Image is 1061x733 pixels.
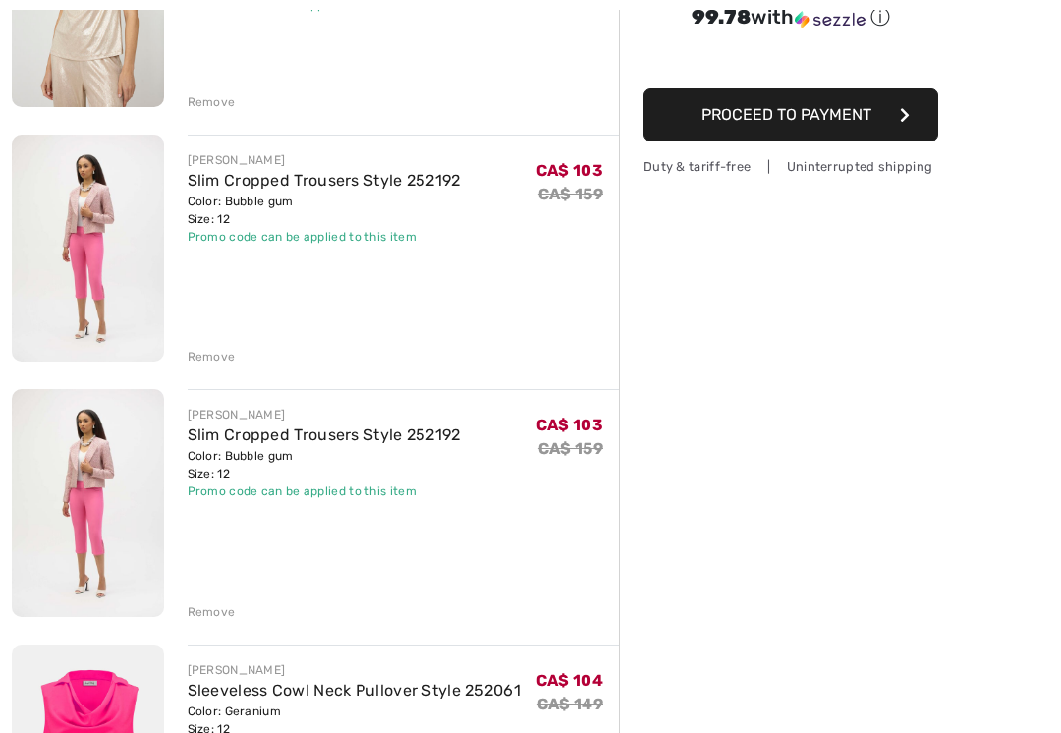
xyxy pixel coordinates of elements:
div: Remove [188,604,236,622]
img: Slim Cropped Trousers Style 252192 [12,390,164,617]
a: Sleeveless Cowl Neck Pullover Style 252061 [188,682,522,701]
div: Color: Bubble gum Size: 12 [188,448,461,483]
span: Proceed to Payment [701,106,871,125]
span: CA$ 104 [536,672,603,691]
a: Slim Cropped Trousers Style 252192 [188,172,461,191]
s: CA$ 149 [537,696,603,714]
div: [PERSON_NAME] [188,407,461,424]
img: Slim Cropped Trousers Style 252192 [12,136,164,363]
span: CA$ 103 [536,417,603,435]
div: [PERSON_NAME] [188,662,522,680]
a: Slim Cropped Trousers Style 252192 [188,426,461,445]
div: [PERSON_NAME] [188,152,461,170]
iframe: PayPal-paypal [643,38,938,83]
div: Duty & tariff-free | Uninterrupted shipping [643,158,938,177]
s: CA$ 159 [538,440,603,459]
s: CA$ 159 [538,186,603,204]
div: Promo code can be applied to this item [188,483,461,501]
div: Color: Bubble gum Size: 12 [188,194,461,229]
span: CA$ 103 [536,162,603,181]
div: Remove [188,349,236,366]
button: Proceed to Payment [643,89,938,142]
div: Remove [188,94,236,112]
div: Promo code can be applied to this item [188,229,461,247]
img: Sezzle [795,12,866,29]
